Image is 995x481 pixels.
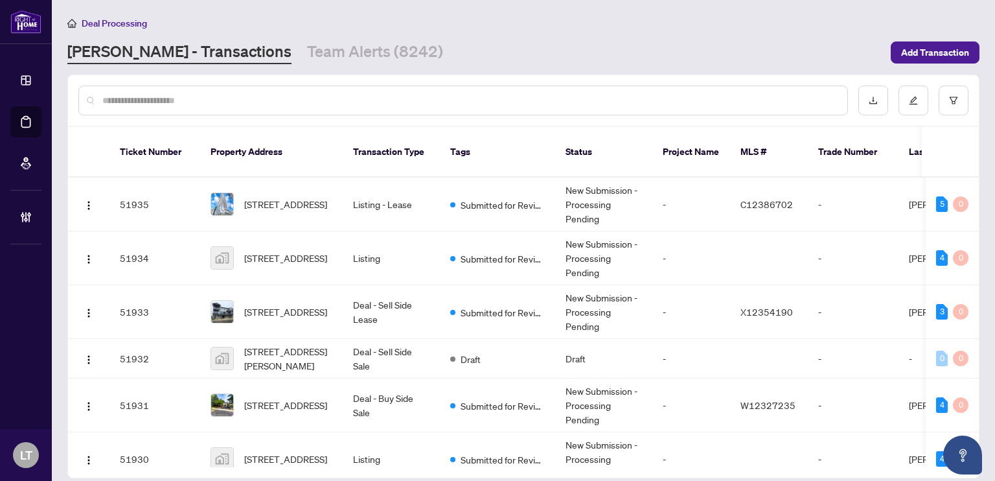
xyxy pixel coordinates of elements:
span: LT [20,446,32,464]
button: filter [939,86,968,115]
td: 51931 [109,379,200,432]
td: - [808,285,898,339]
td: Listing - Lease [343,178,440,231]
div: 0 [953,351,968,366]
td: New Submission - Processing Pending [555,379,652,432]
button: Add Transaction [891,41,979,64]
img: thumbnail-img [211,448,233,470]
span: home [67,19,76,28]
span: Draft [461,352,481,366]
span: Submitted for Review [461,305,545,320]
th: Property Address [200,127,343,178]
span: Submitted for Review [461,452,545,467]
button: Logo [78,449,99,469]
span: Submitted for Review [461,399,545,413]
td: - [652,285,730,339]
td: - [808,379,898,432]
button: Logo [78,248,99,268]
button: Logo [78,348,99,369]
span: [STREET_ADDRESS] [244,452,327,466]
td: New Submission - Processing Pending [555,178,652,231]
td: - [652,178,730,231]
img: Logo [84,355,94,365]
a: Team Alerts (8242) [307,41,443,64]
span: download [869,96,878,105]
a: [PERSON_NAME] - Transactions [67,41,292,64]
td: - [652,339,730,379]
span: filter [949,96,958,105]
span: edit [909,96,918,105]
td: 51932 [109,339,200,379]
button: edit [898,86,928,115]
span: [STREET_ADDRESS][PERSON_NAME] [244,344,332,373]
span: [STREET_ADDRESS] [244,251,327,265]
span: [STREET_ADDRESS] [244,305,327,319]
td: 51935 [109,178,200,231]
img: Logo [84,308,94,318]
th: Trade Number [808,127,898,178]
button: download [858,86,888,115]
td: - [808,339,898,379]
img: Logo [84,455,94,465]
th: Transaction Type [343,127,440,178]
span: Deal Processing [82,18,147,29]
th: Tags [440,127,555,178]
img: Logo [84,401,94,412]
img: thumbnail-img [211,301,233,323]
img: thumbnail-img [211,394,233,416]
td: - [652,379,730,432]
td: - [808,231,898,285]
img: thumbnail-img [211,193,233,215]
button: Logo [78,194,99,215]
span: C12386702 [740,198,793,210]
td: 51934 [109,231,200,285]
div: 0 [953,196,968,212]
div: 0 [953,304,968,320]
button: Logo [78,301,99,322]
span: [STREET_ADDRESS] [244,398,327,412]
td: Listing [343,231,440,285]
div: 4 [936,451,948,467]
span: Add Transaction [901,42,969,63]
img: thumbnail-img [211,347,233,370]
span: Submitted for Review [461,252,545,266]
span: [STREET_ADDRESS] [244,197,327,211]
img: Logo [84,200,94,211]
div: 4 [936,397,948,413]
img: Logo [84,254,94,264]
td: - [652,231,730,285]
button: Open asap [943,436,982,475]
td: Deal - Sell Side Sale [343,339,440,379]
td: Deal - Sell Side Lease [343,285,440,339]
th: Project Name [652,127,730,178]
th: MLS # [730,127,808,178]
td: 51933 [109,285,200,339]
span: X12354190 [740,306,793,318]
td: - [808,178,898,231]
td: Draft [555,339,652,379]
td: New Submission - Processing Pending [555,285,652,339]
button: Logo [78,395,99,416]
td: New Submission - Processing Pending [555,231,652,285]
div: 0 [936,351,948,366]
img: thumbnail-img [211,247,233,269]
div: 0 [953,397,968,413]
span: W12327235 [740,399,795,411]
div: 3 [936,304,948,320]
img: logo [10,10,41,34]
td: Deal - Buy Side Sale [343,379,440,432]
div: 4 [936,250,948,266]
th: Status [555,127,652,178]
th: Ticket Number [109,127,200,178]
div: 5 [936,196,948,212]
div: 0 [953,250,968,266]
span: Submitted for Review [461,198,545,212]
